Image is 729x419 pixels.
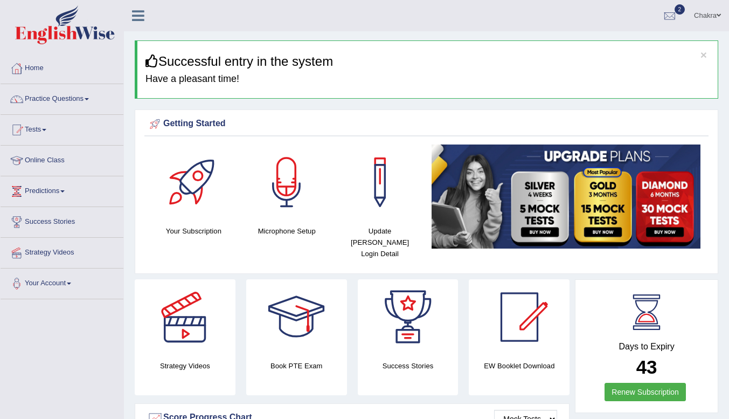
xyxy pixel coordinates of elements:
[1,115,123,142] a: Tests
[339,225,421,259] h4: Update [PERSON_NAME] Login Detail
[1,84,123,111] a: Practice Questions
[152,225,235,237] h4: Your Subscription
[700,49,707,60] button: ×
[587,342,706,352] h4: Days to Expiry
[1,207,123,234] a: Success Stories
[147,116,706,132] div: Getting Started
[1,146,123,173] a: Online Class
[246,225,328,237] h4: Microphone Setup
[1,53,123,80] a: Home
[605,383,686,401] a: Renew Subscription
[358,360,459,372] h4: Success Stories
[246,360,347,372] h4: Book PTE Exam
[145,54,710,68] h3: Successful entry in the system
[135,360,235,372] h4: Strategy Videos
[1,238,123,265] a: Strategy Videos
[675,4,685,15] span: 2
[145,74,710,85] h4: Have a pleasant time!
[1,176,123,203] a: Predictions
[469,360,570,372] h4: EW Booklet Download
[432,145,700,249] img: small5.jpg
[1,269,123,296] a: Your Account
[636,356,657,377] b: 43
